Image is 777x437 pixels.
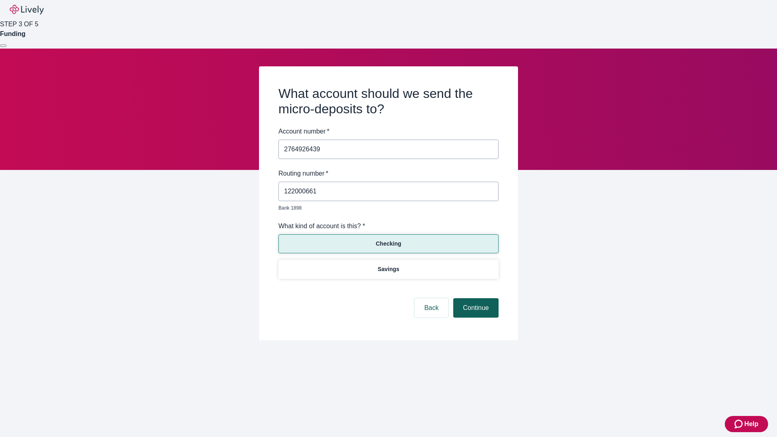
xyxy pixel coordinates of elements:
label: What kind of account is this? * [278,221,365,231]
button: Continue [453,298,499,318]
button: Zendesk support iconHelp [725,416,768,432]
p: Savings [378,265,399,274]
p: Checking [376,240,401,248]
p: Bank 1898 [278,204,493,212]
span: Help [744,419,758,429]
button: Savings [278,260,499,279]
img: Lively [10,5,44,15]
svg: Zendesk support icon [735,419,744,429]
label: Routing number [278,169,328,178]
label: Account number [278,127,329,136]
h2: What account should we send the micro-deposits to? [278,86,499,117]
button: Checking [278,234,499,253]
button: Back [414,298,448,318]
